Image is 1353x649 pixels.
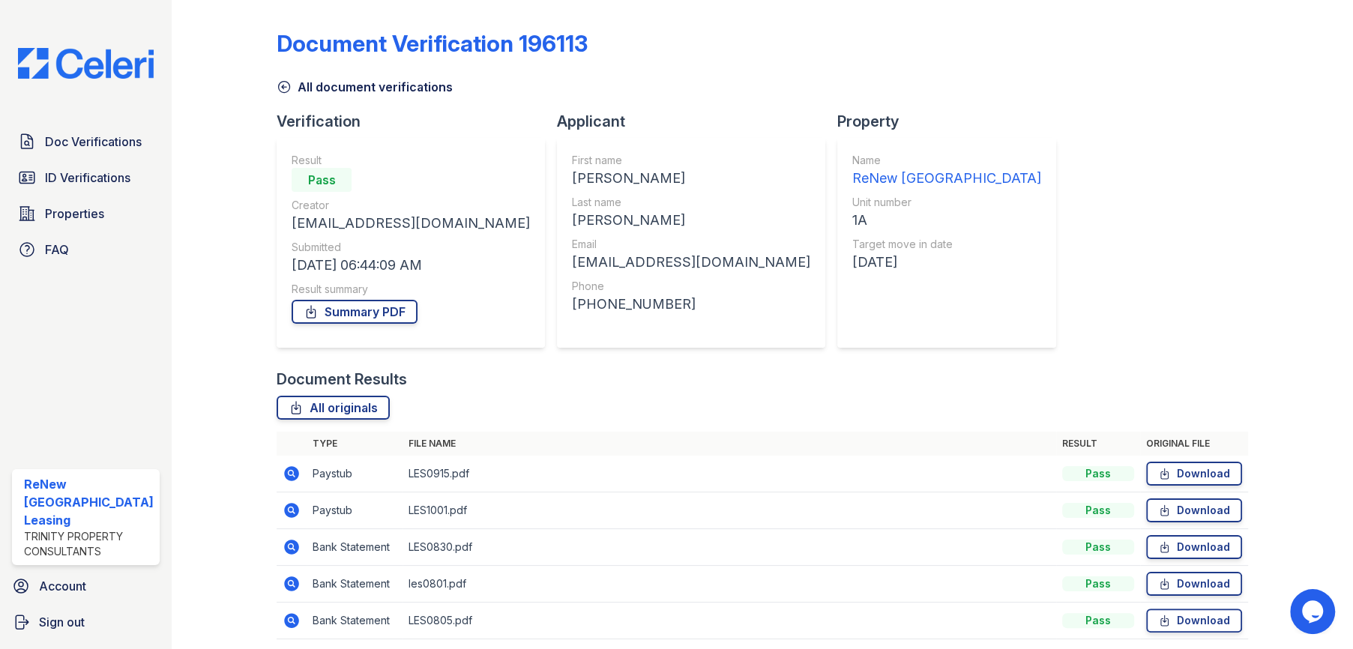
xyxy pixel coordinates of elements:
div: Pass [1062,540,1134,555]
div: Applicant [557,111,837,132]
div: [EMAIL_ADDRESS][DOMAIN_NAME] [572,252,810,273]
a: Sign out [6,607,166,637]
div: ReNew [GEOGRAPHIC_DATA] [852,168,1041,189]
div: Target move in date [852,237,1041,252]
td: Bank Statement [307,529,403,566]
div: Phone [572,279,810,294]
div: [DATE] [852,252,1041,273]
div: Pass [1062,503,1134,518]
div: Email [572,237,810,252]
div: Result summary [292,282,530,297]
a: Download [1146,572,1242,596]
a: All originals [277,396,390,420]
iframe: chat widget [1290,589,1338,634]
div: Result [292,153,530,168]
div: [PERSON_NAME] [572,210,810,231]
a: Account [6,571,166,601]
a: Summary PDF [292,300,418,324]
td: Bank Statement [307,603,403,639]
a: Properties [12,199,160,229]
a: Name ReNew [GEOGRAPHIC_DATA] [852,153,1041,189]
div: [PHONE_NUMBER] [572,294,810,315]
a: Download [1146,498,1242,522]
a: Doc Verifications [12,127,160,157]
div: Pass [1062,613,1134,628]
div: Creator [292,198,530,213]
span: Doc Verifications [45,133,142,151]
span: Account [39,577,86,595]
a: Download [1146,609,1242,633]
img: CE_Logo_Blue-a8612792a0a2168367f1c8372b55b34899dd931a85d93a1a3d3e32e68fde9ad4.png [6,48,166,79]
a: All document verifications [277,78,453,96]
div: Submitted [292,240,530,255]
div: [EMAIL_ADDRESS][DOMAIN_NAME] [292,213,530,234]
a: FAQ [12,235,160,265]
th: Result [1056,432,1140,456]
div: [PERSON_NAME] [572,168,810,189]
th: File name [403,432,1056,456]
div: Pass [1062,466,1134,481]
td: Bank Statement [307,566,403,603]
td: Paystub [307,492,403,529]
div: Document Verification 196113 [277,30,588,57]
span: Properties [45,205,104,223]
a: ID Verifications [12,163,160,193]
div: Unit number [852,195,1041,210]
td: LES0915.pdf [403,456,1056,492]
div: Pass [292,168,352,192]
div: [DATE] 06:44:09 AM [292,255,530,276]
td: les0801.pdf [403,566,1056,603]
div: First name [572,153,810,168]
div: Pass [1062,576,1134,591]
td: Paystub [307,456,403,492]
div: Property [837,111,1068,132]
span: ID Verifications [45,169,130,187]
td: LES1001.pdf [403,492,1056,529]
td: LES0805.pdf [403,603,1056,639]
div: ReNew [GEOGRAPHIC_DATA] Leasing [24,475,154,529]
a: Download [1146,535,1242,559]
div: Verification [277,111,557,132]
div: 1A [852,210,1041,231]
th: Type [307,432,403,456]
div: Name [852,153,1041,168]
div: Document Results [277,369,407,390]
td: LES0830.pdf [403,529,1056,566]
th: Original file [1140,432,1248,456]
span: FAQ [45,241,69,259]
span: Sign out [39,613,85,631]
div: Trinity Property Consultants [24,529,154,559]
a: Download [1146,462,1242,486]
div: Last name [572,195,810,210]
